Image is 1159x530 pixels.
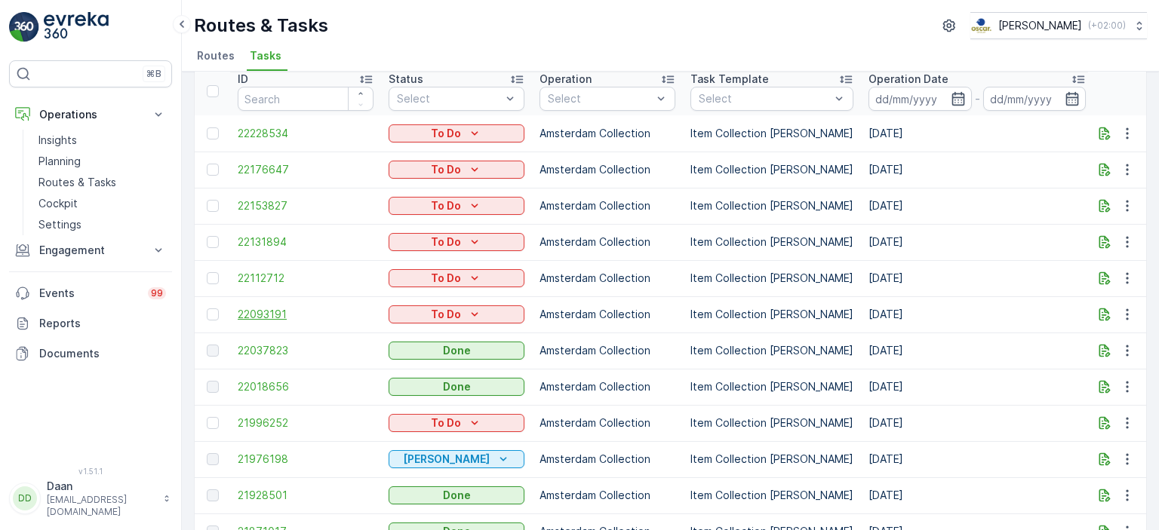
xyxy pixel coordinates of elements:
a: 21976198 [238,452,374,467]
a: 22018656 [238,379,374,394]
td: [DATE] [861,115,1093,152]
td: [DATE] [861,369,1093,405]
p: Amsterdam Collection [540,198,675,213]
p: Done [443,343,471,358]
a: Reports [9,308,172,339]
td: [DATE] [861,260,1093,296]
input: Search [238,87,374,111]
span: 21928501 [238,488,374,503]
p: Done [443,488,471,503]
div: Toggle Row Selected [207,308,219,320]
a: Events99 [9,278,172,308]
button: To Do [389,269,524,287]
div: Toggle Row Selected [207,453,219,465]
button: Geen Afval [389,450,524,468]
a: 22112712 [238,271,374,286]
p: ID [238,72,248,87]
td: [DATE] [861,152,1093,188]
p: - [975,90,980,108]
div: Toggle Row Selected [207,345,219,357]
p: To Do [431,198,461,213]
p: To Do [431,162,461,177]
p: To Do [431,307,461,322]
input: dd/mm/yyyy [868,87,972,111]
button: [PERSON_NAME](+02:00) [970,12,1147,39]
p: ⌘B [146,68,161,80]
p: Item Collection [PERSON_NAME] [690,271,853,286]
button: To Do [389,305,524,323]
a: Documents [9,339,172,369]
p: Planning [38,154,81,169]
button: Done [389,378,524,396]
button: To Do [389,124,524,142]
button: DDDaan[EMAIL_ADDRESS][DOMAIN_NAME] [9,479,172,518]
button: To Do [389,161,524,179]
p: Item Collection [PERSON_NAME] [690,126,853,141]
a: 22037823 [238,343,374,358]
a: Cockpit [32,193,172,214]
a: 22093191 [238,307,374,322]
button: To Do [389,197,524,215]
div: Toggle Row Selected [207,489,219,501]
p: Amsterdam Collection [540,415,675,430]
p: Settings [38,217,81,232]
p: Daan [47,479,155,494]
p: Amsterdam Collection [540,162,675,177]
div: Toggle Row Selected [207,236,219,248]
img: logo [9,12,39,42]
div: Toggle Row Selected [207,272,219,284]
p: Routes & Tasks [194,14,328,38]
p: Item Collection [PERSON_NAME] [690,379,853,394]
a: 22176647 [238,162,374,177]
p: Amsterdam Collection [540,126,675,141]
p: Done [443,379,471,394]
p: Operations [39,107,142,122]
a: 22153827 [238,198,374,213]
div: Toggle Row Selected [207,381,219,393]
p: Events [39,286,139,301]
p: Item Collection [PERSON_NAME] [690,307,853,322]
p: Insights [38,133,77,148]
p: Engagement [39,243,142,258]
button: Engagement [9,235,172,265]
a: 22228534 [238,126,374,141]
p: Item Collection [PERSON_NAME] [690,162,853,177]
img: basis-logo_rgb2x.png [970,17,992,34]
img: logo_light-DOdMpM7g.png [44,12,109,42]
p: To Do [431,234,461,250]
a: Routes & Tasks [32,172,172,193]
p: Item Collection [PERSON_NAME] [690,488,853,503]
p: [PERSON_NAME] [998,18,1082,33]
div: Toggle Row Selected [207,127,219,139]
td: [DATE] [861,188,1093,224]
p: Amsterdam Collection [540,234,675,250]
span: 22131894 [238,234,374,250]
input: dd/mm/yyyy [983,87,1087,111]
a: 21996252 [238,415,374,430]
button: To Do [389,233,524,251]
p: Documents [39,346,166,361]
p: Select [699,91,830,106]
a: Settings [32,214,172,235]
p: To Do [431,415,461,430]
div: Toggle Row Selected [207,164,219,176]
div: DD [13,486,37,510]
p: 99 [151,287,163,299]
button: Operations [9,100,172,130]
p: Item Collection [PERSON_NAME] [690,234,853,250]
p: Operation Date [868,72,948,87]
a: Insights [32,130,172,151]
p: Task Template [690,72,769,87]
span: v 1.51.1 [9,467,172,476]
div: Toggle Row Selected [207,200,219,212]
button: Done [389,486,524,504]
td: [DATE] [861,224,1093,260]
